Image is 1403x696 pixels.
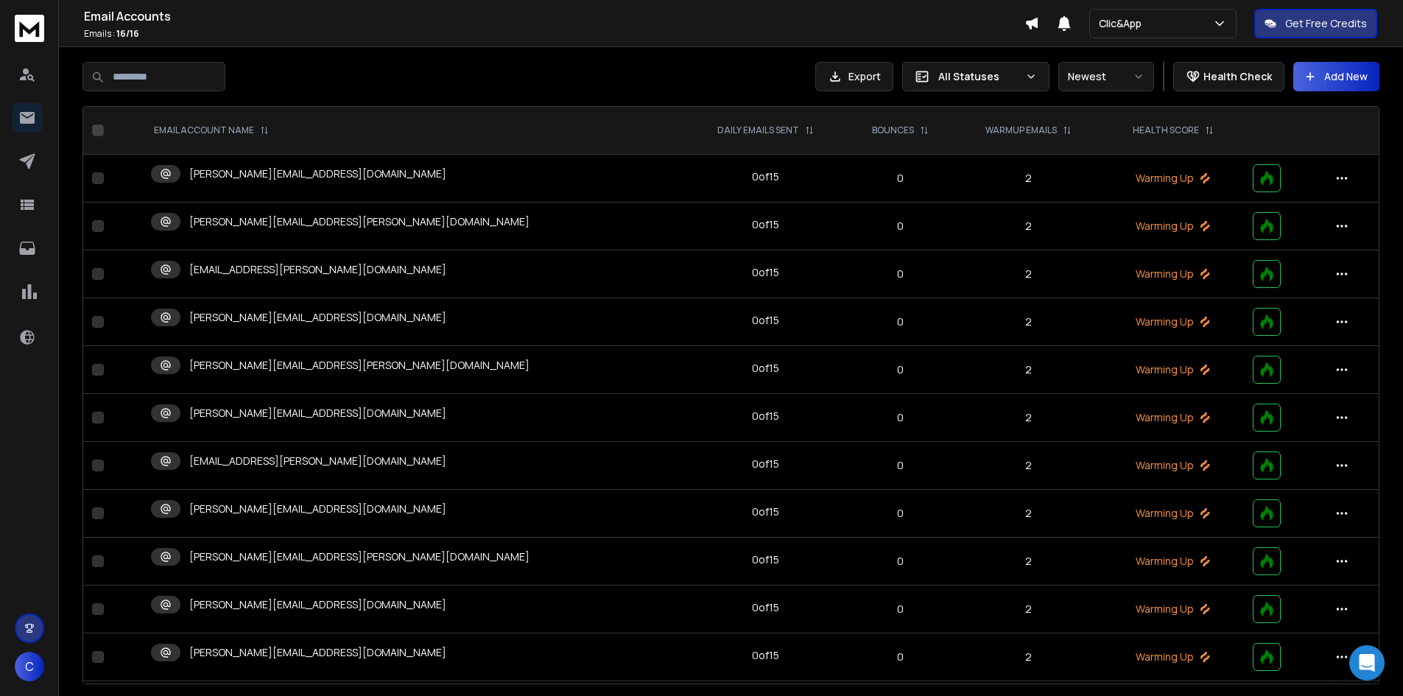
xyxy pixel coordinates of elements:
[189,214,530,229] p: [PERSON_NAME][EMAIL_ADDRESS][PERSON_NAME][DOMAIN_NAME]
[1111,267,1235,281] p: Warming Up
[938,69,1019,84] p: All Statuses
[189,454,446,468] p: [EMAIL_ADDRESS][PERSON_NAME][DOMAIN_NAME]
[15,652,44,681] button: C
[1111,171,1235,186] p: Warming Up
[189,310,446,325] p: [PERSON_NAME][EMAIL_ADDRESS][DOMAIN_NAME]
[84,28,1024,40] p: Emails :
[954,538,1103,586] td: 2
[189,645,446,660] p: [PERSON_NAME][EMAIL_ADDRESS][DOMAIN_NAME]
[15,15,44,42] img: logo
[752,313,779,328] div: 0 of 15
[855,458,946,473] p: 0
[855,219,946,233] p: 0
[1111,650,1235,664] p: Warming Up
[855,314,946,329] p: 0
[189,262,446,277] p: [EMAIL_ADDRESS][PERSON_NAME][DOMAIN_NAME]
[752,169,779,184] div: 0 of 15
[815,62,893,91] button: Export
[954,633,1103,681] td: 2
[855,267,946,281] p: 0
[752,457,779,471] div: 0 of 15
[872,124,914,136] p: BOUNCES
[855,650,946,664] p: 0
[1099,16,1147,31] p: Clic&App
[189,166,446,181] p: [PERSON_NAME][EMAIL_ADDRESS][DOMAIN_NAME]
[752,217,779,232] div: 0 of 15
[1111,602,1235,616] p: Warming Up
[985,124,1057,136] p: WARMUP EMAILS
[1254,9,1377,38] button: Get Free Credits
[1349,645,1385,681] div: Open Intercom Messenger
[1111,410,1235,425] p: Warming Up
[752,505,779,519] div: 0 of 15
[855,171,946,186] p: 0
[752,409,779,423] div: 0 of 15
[954,298,1103,346] td: 2
[1285,16,1367,31] p: Get Free Credits
[954,155,1103,203] td: 2
[116,27,139,40] span: 16 / 16
[1111,219,1235,233] p: Warming Up
[1173,62,1284,91] button: Health Check
[189,358,530,373] p: [PERSON_NAME][EMAIL_ADDRESS][PERSON_NAME][DOMAIN_NAME]
[954,586,1103,633] td: 2
[954,250,1103,298] td: 2
[954,346,1103,394] td: 2
[752,552,779,567] div: 0 of 15
[1111,554,1235,569] p: Warming Up
[1111,458,1235,473] p: Warming Up
[752,600,779,615] div: 0 of 15
[189,406,446,421] p: [PERSON_NAME][EMAIL_ADDRESS][DOMAIN_NAME]
[189,549,530,564] p: [PERSON_NAME][EMAIL_ADDRESS][PERSON_NAME][DOMAIN_NAME]
[1111,314,1235,329] p: Warming Up
[855,602,946,616] p: 0
[752,361,779,376] div: 0 of 15
[855,506,946,521] p: 0
[84,7,1024,25] h1: Email Accounts
[855,362,946,377] p: 0
[855,410,946,425] p: 0
[154,124,269,136] div: EMAIL ACCOUNT NAME
[717,124,799,136] p: DAILY EMAILS SENT
[1133,124,1199,136] p: HEALTH SCORE
[752,648,779,663] div: 0 of 15
[189,502,446,516] p: [PERSON_NAME][EMAIL_ADDRESS][DOMAIN_NAME]
[954,203,1103,250] td: 2
[954,394,1103,442] td: 2
[855,554,946,569] p: 0
[1203,69,1272,84] p: Health Check
[954,490,1103,538] td: 2
[954,442,1103,490] td: 2
[189,597,446,612] p: [PERSON_NAME][EMAIL_ADDRESS][DOMAIN_NAME]
[1111,362,1235,377] p: Warming Up
[1293,62,1379,91] button: Add New
[1058,62,1154,91] button: Newest
[752,265,779,280] div: 0 of 15
[1111,506,1235,521] p: Warming Up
